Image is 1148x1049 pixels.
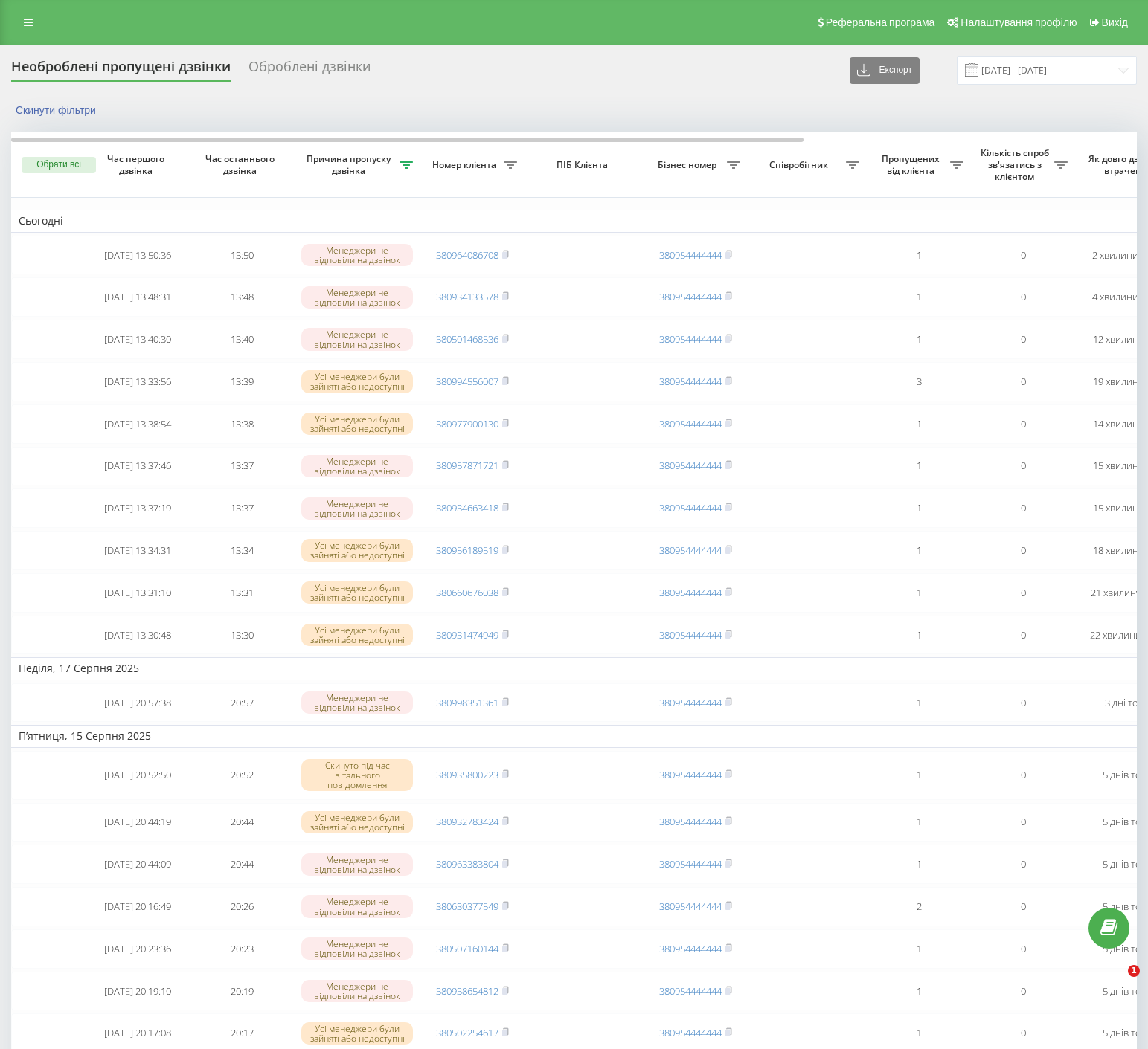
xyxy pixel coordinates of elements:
[978,147,1054,182] span: Кількість спроб зв'язатись з клієнтом
[301,413,413,435] div: Усі менеджери були зайняті або недоступні
[301,328,413,350] div: Менеджери не відповіли на дзвінок
[659,628,722,642] a: 380954444444
[537,159,631,171] span: ПІБ Клієнта
[301,539,413,561] div: Усі менеджери були зайняті або недоступні
[659,290,722,303] a: 380954444444
[971,616,1075,655] td: 0
[971,404,1075,444] td: 0
[190,447,294,486] td: 13:37
[301,370,413,393] div: Усі менеджери були зайняті або недоступні
[301,455,413,477] div: Менеджери не відповіли на дзвінок
[428,159,504,171] span: Номер клієнта
[190,929,294,969] td: 20:23
[867,320,971,359] td: 1
[659,332,722,346] a: 380954444444
[436,815,498,828] a: 380932783424
[301,895,413,917] div: Менеджери не відповіли на дзвінок
[755,159,846,171] span: Співробітник
[190,404,294,444] td: 13:38
[190,751,294,800] td: 20:52
[436,1026,498,1039] a: 380502254617
[436,768,498,781] a: 380935800223
[190,616,294,655] td: 13:30
[190,236,294,275] td: 13:50
[659,768,722,781] a: 380954444444
[436,501,498,514] a: 380934663418
[659,942,722,955] a: 380954444444
[436,900,498,913] a: 380630377549
[850,57,920,84] button: Експорт
[190,277,294,317] td: 13:48
[436,248,498,262] a: 380964086708
[202,153,282,176] span: Час останнього дзвінка
[86,404,190,444] td: [DATE] 13:38:54
[874,153,950,176] span: Пропущених від клієнта
[867,683,971,723] td: 1
[248,59,371,82] div: Оброблені дзвінки
[867,362,971,401] td: 3
[971,531,1075,570] td: 0
[867,845,971,884] td: 1
[971,751,1075,800] td: 0
[190,362,294,401] td: 13:39
[651,159,727,171] span: Бізнес номер
[86,531,190,570] td: [DATE] 13:34:31
[86,972,190,1011] td: [DATE] 20:19:10
[190,683,294,723] td: 20:57
[86,616,190,655] td: [DATE] 13:30:48
[867,573,971,613] td: 1
[190,887,294,926] td: 20:26
[971,929,1075,969] td: 0
[190,573,294,613] td: 13:31
[436,543,498,557] a: 380956189519
[867,447,971,486] td: 1
[867,887,971,926] td: 2
[971,845,1075,884] td: 0
[11,59,231,82] div: Необроблені пропущені дзвінки
[436,942,498,955] a: 380507160144
[436,696,498,709] a: 380998351361
[867,236,971,275] td: 1
[971,277,1075,317] td: 0
[971,447,1075,486] td: 0
[301,691,413,714] div: Менеджери не відповіли на дзвінок
[190,531,294,570] td: 13:34
[659,815,722,828] a: 380954444444
[436,857,498,871] a: 380963383804
[971,488,1075,528] td: 0
[971,683,1075,723] td: 0
[301,980,413,1002] div: Менеджери не відповіли на дзвінок
[659,375,722,388] a: 380954444444
[659,857,722,871] a: 380954444444
[436,417,498,430] a: 380977900130
[971,887,1075,926] td: 0
[301,581,413,604] div: Усі менеджери були зайняті або недоступні
[190,488,294,528] td: 13:37
[961,16,1077,28] span: Налаштування профілю
[971,320,1075,359] td: 0
[436,332,498,346] a: 380501468536
[867,803,971,842] td: 1
[1102,16,1128,28] span: Вихід
[436,984,498,998] a: 380938654812
[659,984,722,998] a: 380954444444
[301,853,413,876] div: Менеджери не відповіли на дзвінок
[436,375,498,388] a: 380994556007
[86,751,190,800] td: [DATE] 20:52:50
[86,845,190,884] td: [DATE] 20:44:09
[867,972,971,1011] td: 1
[867,751,971,800] td: 1
[659,900,722,913] a: 380954444444
[86,236,190,275] td: [DATE] 13:50:36
[659,696,722,709] a: 380954444444
[301,497,413,520] div: Менеджери не відповіли на дзвінок
[86,447,190,486] td: [DATE] 13:37:46
[436,586,498,599] a: 380660676038
[436,459,498,472] a: 380957871721
[86,573,190,613] td: [DATE] 13:31:10
[436,290,498,303] a: 380934133578
[190,320,294,359] td: 13:40
[971,573,1075,613] td: 0
[190,972,294,1011] td: 20:19
[301,1022,413,1045] div: Усі менеджери були зайняті або недоступні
